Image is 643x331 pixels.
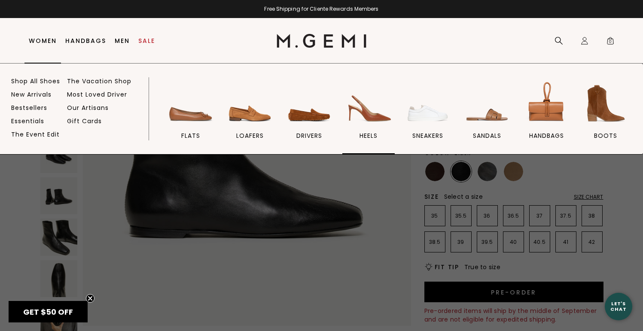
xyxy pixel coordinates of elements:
img: heels [344,79,393,128]
a: loafers [224,79,276,154]
span: BOOTS [594,132,617,140]
span: GET $50 OFF [23,307,73,317]
a: Shop All Shoes [11,77,60,85]
a: Women [29,37,57,44]
span: loafers [236,132,264,140]
a: BOOTS [579,79,632,154]
button: Close teaser [86,294,94,303]
a: sneakers [402,79,454,154]
a: drivers [283,79,335,154]
a: New Arrivals [11,91,52,98]
div: GET $50 OFFClose teaser [9,301,88,322]
img: BOOTS [582,79,630,128]
img: sandals [463,79,511,128]
a: Essentials [11,117,44,125]
img: loafers [226,79,274,128]
a: handbags [520,79,573,154]
span: heels [360,132,378,140]
span: sneakers [412,132,443,140]
a: Men [115,37,130,44]
img: sneakers [404,79,452,128]
img: handbags [522,79,570,128]
a: heels [342,79,395,154]
a: Most Loved Driver [67,91,127,98]
div: Let's Chat [605,301,632,312]
img: drivers [285,79,333,128]
a: The Vacation Shop [67,77,131,85]
a: Gift Cards [67,117,102,125]
a: flats [165,79,217,154]
a: The Event Edit [11,131,60,138]
span: 0 [606,38,615,47]
img: flats [167,79,215,128]
a: Our Artisans [67,104,109,112]
span: flats [181,132,200,140]
span: handbags [529,132,564,140]
img: M.Gemi [277,34,366,48]
a: sandals [461,79,513,154]
span: sandals [473,132,501,140]
a: Handbags [65,37,106,44]
a: Sale [138,37,155,44]
a: Bestsellers [11,104,47,112]
span: drivers [296,132,322,140]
